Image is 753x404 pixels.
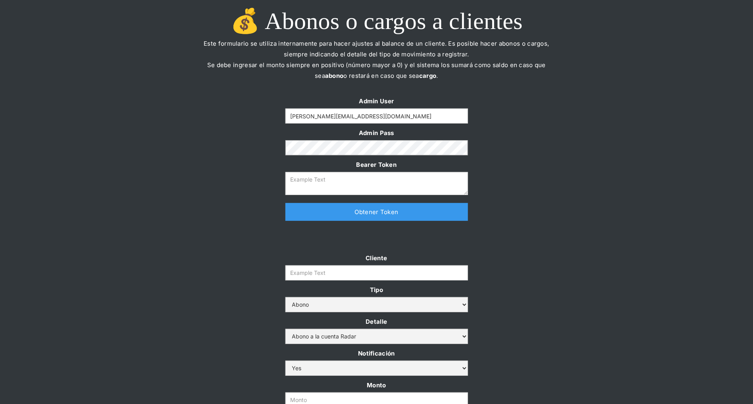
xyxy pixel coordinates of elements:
label: Cliente [285,253,468,263]
label: Admin Pass [285,128,468,138]
a: Obtener Token [285,203,468,221]
input: Example Text [285,265,468,280]
label: Notificación [285,348,468,359]
form: Form [285,96,468,195]
h1: 💰 Abonos o cargos a clientes [198,8,555,34]
strong: cargo [419,72,437,79]
label: Admin User [285,96,468,106]
label: Detalle [285,316,468,327]
label: Monto [285,380,468,390]
strong: abono [325,72,344,79]
input: Example Text [285,108,468,124]
label: Tipo [285,284,468,295]
label: Bearer Token [285,159,468,170]
p: Este formulario se utiliza internamente para hacer ajustes al balance de un cliente. Es posible h... [198,38,555,92]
